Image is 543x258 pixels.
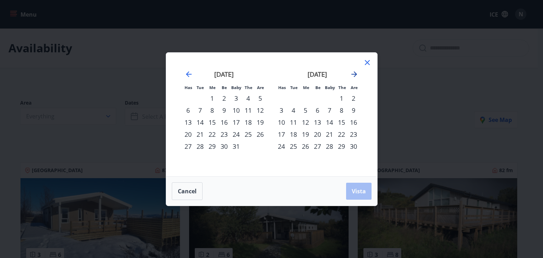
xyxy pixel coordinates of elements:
td: Choose Tuesday, November 25, 2025 as your check-in date. It's available. [287,140,299,152]
td: Choose sunnudagur, 9. nóvember 2025 as your check-in date. It’s available. [348,104,360,116]
font: 18 [290,130,297,139]
td: Choose mánudagur, 6. október 2025 as your check-in date. It’s available. [182,104,194,116]
td: Choose laugardagur, 1. nóvember 2025 as your check-in date. It’s available. [335,92,348,104]
font: 14 [326,118,333,127]
td: Choose fimmtudagur, 20. nóvember 2025 as your check-in date. It’s available. [311,128,323,140]
font: 22 [209,130,216,139]
font: 14 [197,118,204,127]
td: Choose sunnudagur, 2. nóvember 2025 as your check-in date. It’s available. [348,92,360,104]
font: 26 [257,130,264,139]
font: 16 [221,118,228,127]
td: Choose laugardagur, 8. nóvember 2025 as your check-in date. It’s available. [335,104,348,116]
font: [DATE] [308,70,327,78]
font: 29 [338,142,345,151]
font: 25 [290,142,297,151]
font: 23 [350,130,357,139]
font: 7 [328,106,331,115]
font: 1 [340,94,343,102]
font: 10 [233,106,240,115]
font: 10 [278,118,285,127]
td: Choose mánudagur, 10. nóvember 2025 as your check-in date. It’s available. [275,116,287,128]
td: Choose föstudagur, 7. nóvember 2025 as your check-in date. It’s available. [323,104,335,116]
font: 12 [302,118,309,127]
font: 21 [326,130,333,139]
font: 28 [326,142,333,151]
font: 4 [292,106,295,115]
font: [DATE] [214,70,234,78]
td: Choose laugardagur, 25. október 2025 as your check-in date. It’s available. [242,128,254,140]
div: Move forward to switch to the next month. [350,70,358,78]
td: Choose miðvikudagur, 12. nóvember 2025 as your check-in date. It’s available. [299,116,311,128]
td: Choose miðvikudagur, 8. október 2025 as your check-in date. It’s available. [206,104,218,116]
div: Calendar [175,61,369,168]
font: 3 [280,106,283,115]
td: Choose laugardagur, 29. nóvember 2025 as your check-in date. It’s available. [335,140,348,152]
font: 5 [258,94,262,102]
td: Choose fimmtudagur, 9. október 2025 as your check-in date. It’s available. [218,104,230,116]
font: 20 [314,130,321,139]
font: 13 [314,118,321,127]
font: 26 [302,142,309,151]
font: The [338,85,346,90]
td: Choose laugardagur, 15. nóvember 2025 as your check-in date. It’s available. [335,116,348,128]
td: Choose laugardagur, 22. nóvember 2025 as your check-in date. It’s available. [335,128,348,140]
font: 8 [210,106,214,115]
td: Choose þriðjudagur, 28. október 2025 as your check-in date. It’s available. [194,140,206,152]
td: Choose fimmtudagur, 13. nóvember 2025 as your check-in date. It’s available. [311,116,323,128]
font: Are [351,85,358,90]
font: 30 [221,142,228,151]
td: Choose fimmtudagur, 16. október 2025 as your check-in date. It’s available. [218,116,230,128]
td: Choose sunnudagur, 30. nóvember 2025 as your check-in date. It’s available. [348,140,360,152]
font: 19 [257,118,264,127]
div: Move backward to switch to the previous month. [185,70,193,78]
td: Choose sunnudagur, 16. nóvember 2025 as your check-in date. It’s available. [348,116,360,128]
font: 5 [304,106,307,115]
font: 30 [350,142,357,151]
td: Choose Tuesday, November 11, 2025 as your check-in date. It's available. [287,116,299,128]
font: 12 [257,106,264,115]
font: 8 [340,106,343,115]
td: Choose miðvikudagur, 15. október 2025 as your check-in date. It’s available. [206,116,218,128]
td: Choose mánudagur, 20. október 2025 as your check-in date. It’s available. [182,128,194,140]
td: Choose sunnudagur, 26. október 2025 as your check-in date. It’s available. [254,128,266,140]
font: 18 [245,118,252,127]
td: Choose föstudagur, 31. október 2025 as your check-in date. It’s available. [230,140,242,152]
font: Cancel [178,187,197,195]
font: 24 [278,142,285,151]
font: 22 [338,130,345,139]
font: 15 [209,118,216,127]
font: 31 [233,142,240,151]
td: Choose föstudagur, 14. nóvember 2025 as your check-in date. It’s available. [323,116,335,128]
td: Choose fimmtudagur, 30. október 2025 as your check-in date. It’s available. [218,140,230,152]
font: 6 [316,106,319,115]
font: The [245,85,252,90]
td: Choose miðvikudagur, 19. nóvember 2025 as your check-in date. It’s available. [299,128,311,140]
td: Choose fimmtudagur, 2. október 2025 as your check-in date. It’s available. [218,92,230,104]
td: Choose miðvikudagur, 5. nóvember 2025 as your check-in date. It’s available. [299,104,311,116]
font: Be [222,85,227,90]
td: Choose laugardagur, 11. október 2025 as your check-in date. It’s available. [242,104,254,116]
font: 11 [245,106,252,115]
font: 15 [338,118,345,127]
font: 7 [198,106,202,115]
td: Choose mánudagur, 24. nóvember 2025 as your check-in date. It’s available. [275,140,287,152]
font: 23 [221,130,228,139]
td: Choose miðvikudagur, 22. október 2025 as your check-in date. It’s available. [206,128,218,140]
td: Choose fimmtudagur, 6. nóvember 2025 as your check-in date. It’s available. [311,104,323,116]
td: Choose mánudagur, 13. október 2025 as your check-in date. It’s available. [182,116,194,128]
font: 9 [222,106,226,115]
font: Has [278,85,286,90]
font: 4 [246,94,250,102]
font: Me [303,85,309,90]
font: Baby [231,85,241,90]
td: Choose föstudagur, 17. október 2025 as your check-in date. It’s available. [230,116,242,128]
button: Cancel [172,182,203,200]
font: Be [315,85,321,90]
td: Choose miðvikudagur, 29. október 2025 as your check-in date. It’s available. [206,140,218,152]
td: Choose föstudagur, 28. nóvember 2025 as your check-in date. It’s available. [323,140,335,152]
font: 2 [352,94,355,102]
font: Baby [325,85,335,90]
font: 24 [233,130,240,139]
font: 28 [197,142,204,151]
td: Choose Tuesday, November 4, 2025 as your check-in date. It's available. [287,104,299,116]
